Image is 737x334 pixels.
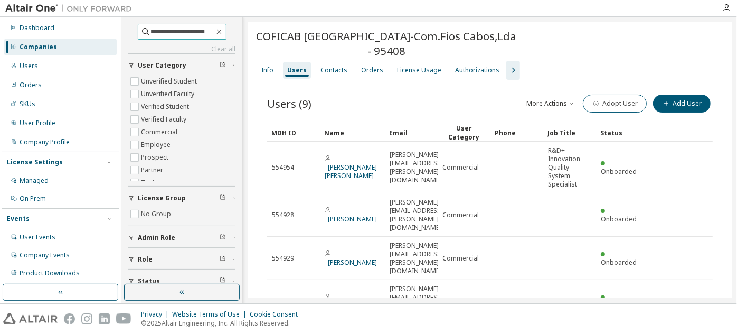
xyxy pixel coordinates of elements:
[272,211,294,219] span: 554928
[250,310,304,319] div: Cookie Consent
[99,313,110,324] img: linkedin.svg
[601,215,637,224] span: Onboarded
[141,177,156,189] label: Trial
[390,198,443,232] span: [PERSON_NAME][EMAIL_ADDRESS][PERSON_NAME][DOMAIN_NAME]
[116,313,131,324] img: youtube.svg
[128,187,235,210] button: License Group
[442,124,486,142] div: User Category
[442,298,479,306] span: Commercial
[442,163,479,172] span: Commercial
[7,158,63,166] div: License Settings
[141,151,171,164] label: Prospect
[267,96,311,111] span: Users (9)
[220,234,226,242] span: Clear filter
[601,258,637,267] span: Onboarded
[20,100,35,108] div: SKUs
[324,124,381,141] div: Name
[220,194,226,202] span: Clear filter
[495,124,539,141] div: Phone
[138,277,160,285] span: Status
[20,81,42,89] div: Orders
[287,66,307,75] div: Users
[141,138,173,151] label: Employee
[272,254,294,263] span: 554929
[220,61,226,70] span: Clear filter
[128,45,235,53] a: Clear all
[20,119,55,127] div: User Profile
[389,124,433,141] div: Email
[20,251,70,259] div: Company Events
[128,248,235,271] button: Role
[271,124,316,141] div: MDH ID
[128,270,235,293] button: Status
[601,167,637,176] span: Onboarded
[548,146,591,189] span: R&D+ Innovation Quality System Specialist
[455,66,499,75] div: Authorizations
[20,43,57,51] div: Companies
[272,163,294,172] span: 554954
[3,313,58,324] img: altair_logo.svg
[7,215,30,223] div: Events
[138,234,175,242] span: Admin Role
[20,138,70,146] div: Company Profile
[141,100,191,113] label: Verified Student
[220,277,226,285] span: Clear filter
[20,24,54,32] div: Dashboard
[138,61,186,70] span: User Category
[141,310,172,319] div: Privacy
[141,319,304,328] p: © 2025 Altair Engineering, Inc. All Rights Reserved.
[141,164,165,177] label: Partner
[141,126,179,138] label: Commercial
[261,66,273,75] div: Info
[20,194,46,203] div: On Prem
[547,124,592,141] div: Job Title
[397,66,441,75] div: License Usage
[526,95,577,113] button: More Actions
[328,258,377,267] a: [PERSON_NAME]
[583,95,647,113] button: Adopt User
[220,255,226,264] span: Clear filter
[141,75,199,88] label: Unverified Student
[390,151,443,184] span: [PERSON_NAME][EMAIL_ADDRESS][PERSON_NAME][DOMAIN_NAME]
[20,269,80,277] div: Product Downloads
[328,215,377,224] a: [PERSON_NAME]
[128,226,235,249] button: Admin Role
[20,177,49,185] div: Managed
[172,310,250,319] div: Website Terms of Use
[138,194,186,202] span: License Group
[361,66,383,75] div: Orders
[390,242,443,275] span: [PERSON_NAME][EMAIL_ADDRESS][PERSON_NAME][DOMAIN_NAME]
[141,88,196,100] label: Unverified Faculty
[141,208,173,220] label: No Group
[442,254,479,263] span: Commercial
[320,66,347,75] div: Contacts
[81,313,92,324] img: instagram.svg
[138,255,153,264] span: Role
[390,285,443,319] span: [PERSON_NAME][EMAIL_ADDRESS][PERSON_NAME][DOMAIN_NAME]
[5,3,137,14] img: Altair One
[141,113,188,126] label: Verified Faculty
[254,29,518,58] span: COFICAB [GEOGRAPHIC_DATA]-Com.Fios Cabos,Lda - 95408
[64,313,75,324] img: facebook.svg
[20,233,55,242] div: User Events
[653,95,711,113] button: Add User
[600,124,645,141] div: Status
[272,298,294,306] span: 554930
[128,54,235,77] button: User Category
[442,211,479,219] span: Commercial
[20,62,38,70] div: Users
[325,163,377,180] a: [PERSON_NAME] [PERSON_NAME]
